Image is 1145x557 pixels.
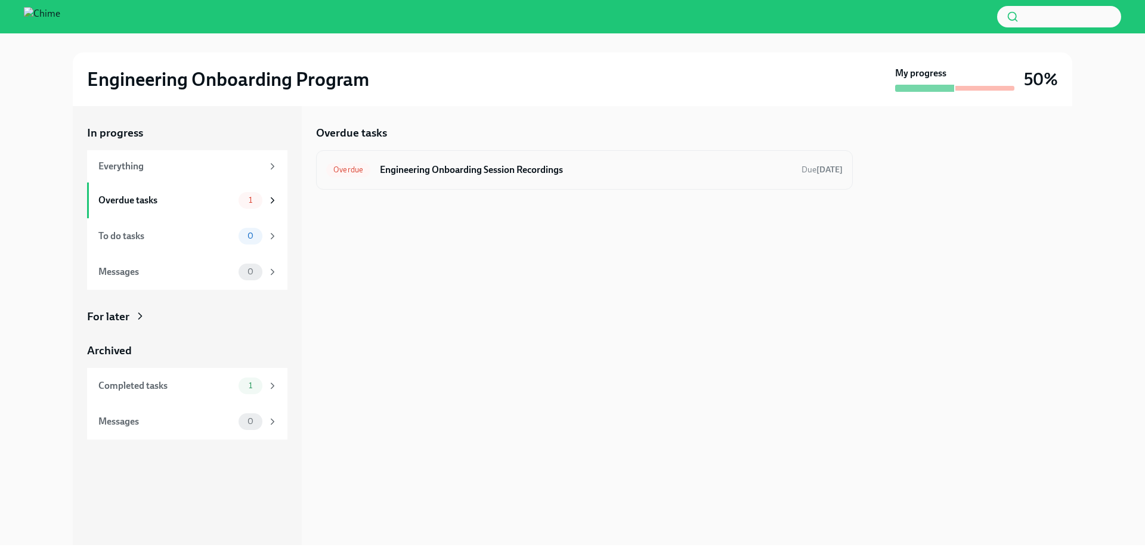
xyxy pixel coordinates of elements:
span: Due [801,165,843,175]
a: In progress [87,125,287,141]
span: Overdue [326,165,370,174]
div: Overdue tasks [98,194,234,207]
h6: Engineering Onboarding Session Recordings [380,163,792,177]
span: 0 [240,231,261,240]
h3: 50% [1024,69,1058,90]
div: Messages [98,415,234,428]
a: OverdueEngineering Onboarding Session RecordingsDue[DATE] [326,160,843,180]
div: Messages [98,265,234,278]
span: 1 [242,381,259,390]
span: 0 [240,417,261,426]
div: Everything [98,160,262,173]
h2: Engineering Onboarding Program [87,67,369,91]
a: Overdue tasks1 [87,182,287,218]
a: For later [87,309,287,324]
a: Completed tasks1 [87,368,287,404]
a: Messages0 [87,404,287,440]
div: To do tasks [98,230,234,243]
div: Completed tasks [98,379,234,392]
a: Archived [87,343,287,358]
a: Everything [87,150,287,182]
div: For later [87,309,129,324]
img: Chime [24,7,60,26]
h5: Overdue tasks [316,125,387,141]
span: 1 [242,196,259,205]
span: 0 [240,267,261,276]
strong: [DATE] [816,165,843,175]
strong: My progress [895,67,946,80]
span: August 13th, 2025 15:00 [801,164,843,175]
a: To do tasks0 [87,218,287,254]
a: Messages0 [87,254,287,290]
